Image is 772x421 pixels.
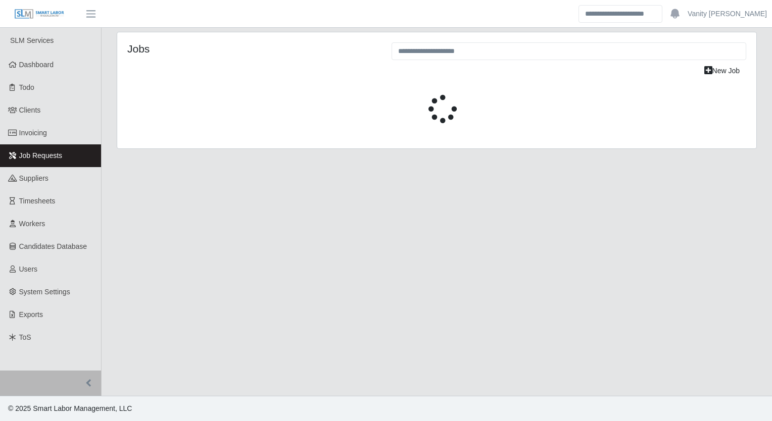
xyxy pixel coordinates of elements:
span: Invoicing [19,129,47,137]
span: Job Requests [19,151,63,160]
span: Timesheets [19,197,56,205]
input: Search [578,5,662,23]
span: Candidates Database [19,242,87,250]
span: Todo [19,83,34,91]
span: Clients [19,106,41,114]
span: SLM Services [10,36,54,44]
a: Vanity [PERSON_NAME] [688,9,767,19]
img: SLM Logo [14,9,65,20]
span: © 2025 Smart Labor Management, LLC [8,404,132,412]
span: Suppliers [19,174,49,182]
a: New Job [698,62,746,80]
span: Users [19,265,38,273]
span: ToS [19,333,31,341]
span: System Settings [19,288,70,296]
span: Workers [19,220,45,228]
h4: Jobs [127,42,376,55]
span: Exports [19,310,43,319]
span: Dashboard [19,61,54,69]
